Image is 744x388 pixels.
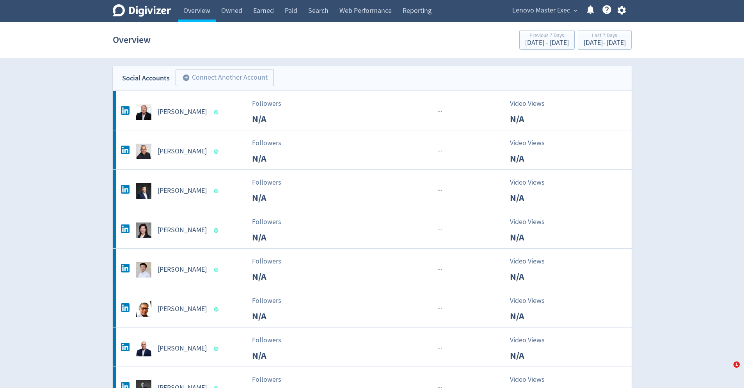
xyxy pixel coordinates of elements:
[113,249,632,288] a: George Toh undefined[PERSON_NAME]FollowersN/A···Video ViewsN/A
[510,309,555,323] p: N/A
[214,110,220,114] span: Data last synced: 2 Oct 2025, 1:01pm (AEST)
[440,344,442,353] span: ·
[158,226,207,235] h5: [PERSON_NAME]
[136,262,151,278] img: George Toh undefined
[717,361,736,380] iframe: Intercom live chat
[439,146,440,156] span: ·
[136,144,151,159] img: Dilip Bhatia undefined
[252,309,297,323] p: N/A
[214,228,220,233] span: Data last synced: 2 Oct 2025, 1:02am (AEST)
[252,98,297,109] p: Followers
[440,107,442,117] span: ·
[158,344,207,353] h5: [PERSON_NAME]
[252,256,297,267] p: Followers
[136,301,151,317] img: James Loh undefined
[252,151,297,166] p: N/A
[439,107,440,117] span: ·
[214,150,220,154] span: Data last synced: 2 Oct 2025, 6:02am (AEST)
[510,295,555,306] p: Video Views
[437,146,439,156] span: ·
[252,230,297,244] p: N/A
[440,186,442,196] span: ·
[136,183,151,199] img: Eddie Ang 洪珵东 undefined
[182,74,190,82] span: add_circle
[214,307,220,311] span: Data last synced: 1 Oct 2025, 11:02pm (AEST)
[252,191,297,205] p: N/A
[136,222,151,238] img: Emily Ketchen undefined
[510,112,555,126] p: N/A
[519,30,575,50] button: Previous 7 Days[DATE] - [DATE]
[440,146,442,156] span: ·
[439,344,440,353] span: ·
[437,107,439,117] span: ·
[437,186,439,196] span: ·
[584,39,626,46] div: [DATE] - [DATE]
[113,209,632,248] a: Emily Ketchen undefined[PERSON_NAME]FollowersN/A···Video ViewsN/A
[437,344,439,353] span: ·
[113,27,151,52] h1: Overview
[439,265,440,274] span: ·
[136,341,151,356] img: John Stamer undefined
[510,349,555,363] p: N/A
[176,69,274,86] button: Connect Another Account
[170,70,274,86] a: Connect Another Account
[440,304,442,314] span: ·
[510,138,555,148] p: Video Views
[510,217,555,227] p: Video Views
[158,147,207,156] h5: [PERSON_NAME]
[510,98,555,109] p: Video Views
[113,130,632,169] a: Dilip Bhatia undefined[PERSON_NAME]FollowersN/A···Video ViewsN/A
[510,177,555,188] p: Video Views
[440,225,442,235] span: ·
[113,288,632,327] a: James Loh undefined[PERSON_NAME]FollowersN/A···Video ViewsN/A
[510,374,555,385] p: Video Views
[113,327,632,367] a: John Stamer undefined[PERSON_NAME]FollowersN/A···Video ViewsN/A
[122,73,170,84] div: Social Accounts
[214,347,220,351] span: Data last synced: 2 Oct 2025, 1:01pm (AEST)
[733,361,740,368] span: 1
[113,91,632,130] a: Daryl Cromer undefined[PERSON_NAME]FollowersN/A···Video ViewsN/A
[252,138,297,148] p: Followers
[214,189,220,193] span: Data last synced: 2 Oct 2025, 5:01am (AEST)
[252,217,297,227] p: Followers
[214,268,220,272] span: Data last synced: 2 Oct 2025, 11:01am (AEST)
[252,374,297,385] p: Followers
[158,265,207,274] h5: [PERSON_NAME]
[578,30,632,50] button: Last 7 Days[DATE]- [DATE]
[584,33,626,39] div: Last 7 Days
[252,349,297,363] p: N/A
[252,177,297,188] p: Followers
[510,270,555,284] p: N/A
[525,39,569,46] div: [DATE] - [DATE]
[113,170,632,209] a: Eddie Ang 洪珵东 undefined[PERSON_NAME]FollowersN/A···Video ViewsN/A
[439,304,440,314] span: ·
[572,7,579,14] span: expand_more
[510,256,555,267] p: Video Views
[510,4,579,17] button: Lenovo Master Exec
[437,265,439,274] span: ·
[439,225,440,235] span: ·
[158,304,207,314] h5: [PERSON_NAME]
[525,33,569,39] div: Previous 7 Days
[158,186,207,196] h5: [PERSON_NAME]
[510,335,555,345] p: Video Views
[510,151,555,166] p: N/A
[510,230,555,244] p: N/A
[510,191,555,205] p: N/A
[252,295,297,306] p: Followers
[437,304,439,314] span: ·
[252,112,297,126] p: N/A
[439,186,440,196] span: ·
[252,335,297,345] p: Followers
[512,4,570,17] span: Lenovo Master Exec
[440,265,442,274] span: ·
[136,104,151,120] img: Daryl Cromer undefined
[158,107,207,117] h5: [PERSON_NAME]
[252,270,297,284] p: N/A
[437,225,439,235] span: ·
